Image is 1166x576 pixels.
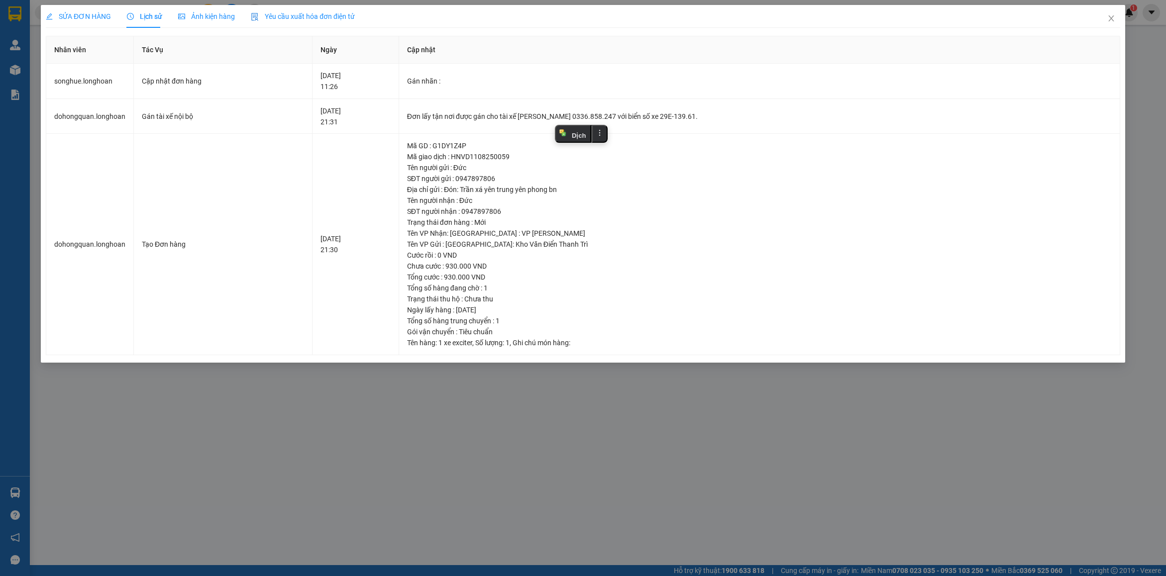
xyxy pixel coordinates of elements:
[320,70,391,92] div: [DATE] 11:26
[46,13,53,20] span: edit
[407,228,1112,239] div: Tên VP Nhận: [GEOGRAPHIC_DATA] : VP [PERSON_NAME]
[407,261,1112,272] div: Chưa cước : 930.000 VND
[399,36,1120,64] th: Cập nhật
[407,326,1112,337] div: Gói vận chuyển : Tiêu chuẩn
[251,12,355,20] span: Yêu cầu xuất hóa đơn điện tử
[407,173,1112,184] div: SĐT người gửi : 0947897806
[320,233,391,255] div: [DATE] 21:30
[407,195,1112,206] div: Tên người nhận : Đức
[506,339,510,347] span: 1
[46,64,134,99] td: songhue.longhoan
[142,239,304,250] div: Tạo Đơn hàng
[142,111,304,122] div: Gán tài xế nội bộ
[178,12,235,20] span: Ảnh kiện hàng
[407,162,1112,173] div: Tên người gửi : Đức
[46,134,134,355] td: dohongquan.longhoan
[407,304,1112,315] div: Ngày lấy hàng : [DATE]
[407,184,1112,195] div: Địa chỉ gửi : Đón: Trần xá yên trung yên phong bn
[407,217,1112,228] div: Trạng thái đơn hàng : Mới
[407,315,1112,326] div: Tổng số hàng trung chuyển : 1
[407,206,1112,217] div: SĐT người nhận : 0947897806
[178,13,185,20] span: picture
[142,76,304,87] div: Cập nhật đơn hàng
[407,293,1112,304] div: Trạng thái thu hộ : Chưa thu
[438,339,472,347] span: 1 xe exciter
[127,13,134,20] span: clock-circle
[1107,14,1115,22] span: close
[134,36,313,64] th: Tác Vụ
[407,140,1112,151] div: Mã GD : G1DY1Z4P
[127,12,162,20] span: Lịch sử
[407,250,1112,261] div: Cước rồi : 0 VND
[251,13,259,21] img: icon
[407,337,1112,348] div: Tên hàng: , Số lượng: , Ghi chú món hàng:
[407,283,1112,293] div: Tổng số hàng đang chờ : 1
[46,36,134,64] th: Nhân viên
[407,272,1112,283] div: Tổng cước : 930.000 VND
[46,99,134,134] td: dohongquan.longhoan
[320,105,391,127] div: [DATE] 21:31
[46,12,111,20] span: SỬA ĐƠN HÀNG
[407,111,1112,122] div: Đơn lấy tận nơi được gán cho tài xế [PERSON_NAME] 0336.858.247 với biển số xe 29E-139.61.
[407,239,1112,250] div: Tên VP Gửi : [GEOGRAPHIC_DATA]: Kho Văn Điển Thanh Trì
[407,76,1112,87] div: Gán nhãn :
[313,36,399,64] th: Ngày
[407,151,1112,162] div: Mã giao dịch : HNVD1108250059
[1097,5,1125,33] button: Close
